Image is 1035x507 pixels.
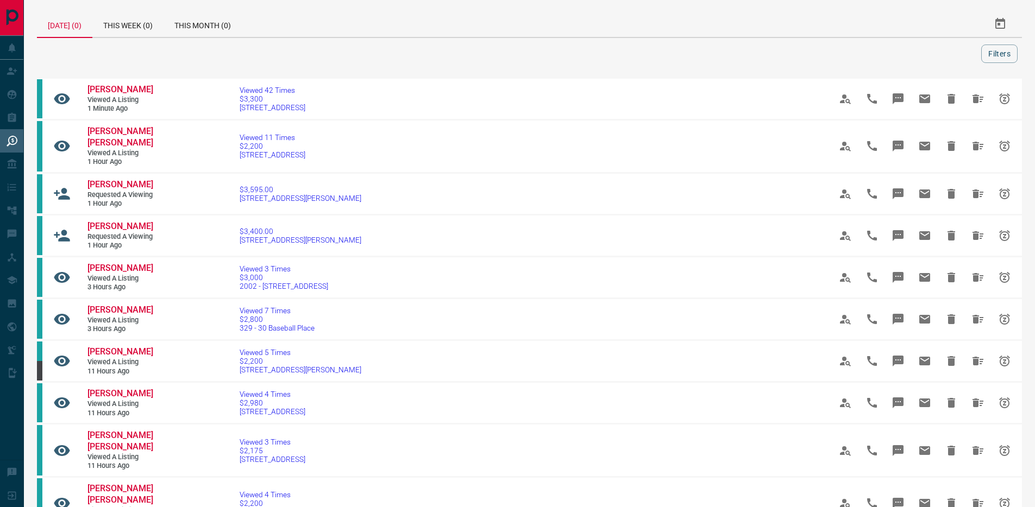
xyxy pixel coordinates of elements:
[938,264,964,290] span: Hide
[37,216,42,255] div: condos.ca
[37,300,42,339] div: condos.ca
[965,348,991,374] span: Hide All from Jordan Chambers
[87,483,153,506] a: [PERSON_NAME] [PERSON_NAME]
[240,390,305,398] span: Viewed 4 Times
[885,390,911,416] span: Message
[87,84,153,96] a: [PERSON_NAME]
[992,348,1018,374] span: Snooze
[164,11,242,37] div: This Month (0)
[832,223,858,249] span: View Profile
[240,348,361,357] span: Viewed 5 Times
[87,221,153,231] span: [PERSON_NAME]
[938,348,964,374] span: Hide
[992,390,1018,416] span: Snooze
[992,223,1018,249] span: Snooze
[87,283,153,292] span: 3 hours ago
[240,264,328,273] span: Viewed 3 Times
[87,96,153,105] span: Viewed a Listing
[240,133,305,142] span: Viewed 11 Times
[240,264,328,290] a: Viewed 3 Times$3,0002002 - [STREET_ADDRESS]
[240,348,361,374] a: Viewed 5 Times$2,200[STREET_ADDRESS][PERSON_NAME]
[938,181,964,207] span: Hide
[37,361,42,381] div: mrloft.ca
[37,79,42,118] div: condos.ca
[965,223,991,249] span: Hide All from Parris Zuk
[912,223,938,249] span: Email
[832,306,858,332] span: View Profile
[965,133,991,159] span: Hide All from Heidi Moharam Alvarez
[885,348,911,374] span: Message
[832,438,858,464] span: View Profile
[240,438,305,464] a: Viewed 3 Times$2,175[STREET_ADDRESS]
[87,179,153,191] a: [PERSON_NAME]
[240,455,305,464] span: [STREET_ADDRESS]
[87,126,153,148] span: [PERSON_NAME] [PERSON_NAME]
[938,133,964,159] span: Hide
[240,324,315,332] span: 329 - 30 Baseball Place
[87,430,153,453] a: [PERSON_NAME] [PERSON_NAME]
[87,325,153,334] span: 3 hours ago
[832,390,858,416] span: View Profile
[240,407,305,416] span: [STREET_ADDRESS]
[912,390,938,416] span: Email
[938,223,964,249] span: Hide
[87,388,153,400] a: [PERSON_NAME]
[87,274,153,283] span: Viewed a Listing
[240,365,361,374] span: [STREET_ADDRESS][PERSON_NAME]
[87,241,153,250] span: 1 hour ago
[240,194,361,202] span: [STREET_ADDRESS][PERSON_NAME]
[37,383,42,422] div: condos.ca
[859,181,885,207] span: Call
[859,133,885,159] span: Call
[37,341,42,361] div: condos.ca
[87,263,153,274] a: [PERSON_NAME]
[885,86,911,112] span: Message
[87,367,153,376] span: 11 hours ago
[240,236,361,244] span: [STREET_ADDRESS][PERSON_NAME]
[832,348,858,374] span: View Profile
[240,94,305,103] span: $3,300
[938,390,964,416] span: Hide
[859,348,885,374] span: Call
[240,227,361,236] span: $3,400.00
[240,490,305,499] span: Viewed 4 Times
[912,306,938,332] span: Email
[965,306,991,332] span: Hide All from Sherwin Pereira
[240,306,315,332] a: Viewed 7 Times$2,800329 - 30 Baseball Place
[240,142,305,150] span: $2,200
[992,181,1018,207] span: Snooze
[992,438,1018,464] span: Snooze
[992,133,1018,159] span: Snooze
[240,446,305,455] span: $2,175
[87,232,153,242] span: Requested a Viewing
[912,133,938,159] span: Email
[87,400,153,409] span: Viewed a Listing
[240,185,361,202] a: $3,595.00[STREET_ADDRESS][PERSON_NAME]
[37,258,42,297] div: condos.ca
[240,86,305,94] span: Viewed 42 Times
[885,133,911,159] span: Message
[987,11,1013,37] button: Select Date Range
[832,264,858,290] span: View Profile
[87,453,153,462] span: Viewed a Listing
[240,315,315,324] span: $2,800
[87,388,153,398] span: [PERSON_NAME]
[87,149,153,158] span: Viewed a Listing
[87,199,153,208] span: 1 hour ago
[87,430,153,452] span: [PERSON_NAME] [PERSON_NAME]
[240,438,305,446] span: Viewed 3 Times
[87,409,153,418] span: 11 hours ago
[240,273,328,282] span: $3,000
[938,306,964,332] span: Hide
[87,305,153,316] a: [PERSON_NAME]
[912,264,938,290] span: Email
[885,438,911,464] span: Message
[885,181,911,207] span: Message
[885,306,911,332] span: Message
[859,390,885,416] span: Call
[965,264,991,290] span: Hide All from Sherwin Pereira
[240,86,305,112] a: Viewed 42 Times$3,300[STREET_ADDRESS]
[87,221,153,232] a: [PERSON_NAME]
[87,126,153,149] a: [PERSON_NAME] [PERSON_NAME]
[981,45,1018,63] button: Filters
